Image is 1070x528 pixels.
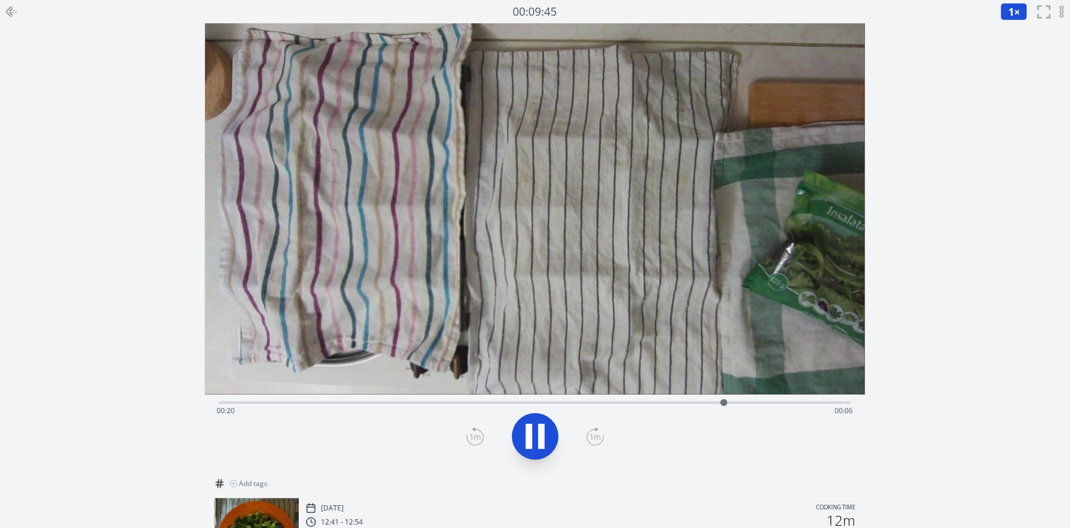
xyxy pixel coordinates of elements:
p: 12:41 - 12:54 [321,518,363,527]
button: 1× [1001,3,1027,20]
p: Cooking time [817,503,856,513]
a: 00:09:45 [513,3,557,20]
span: 1 [1008,5,1014,19]
button: Add tags [225,474,272,493]
p: [DATE] [321,504,344,513]
span: Add tags [239,479,267,488]
span: 00:06 [835,406,853,416]
h2: 12m [827,513,856,527]
span: 00:20 [217,406,235,416]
